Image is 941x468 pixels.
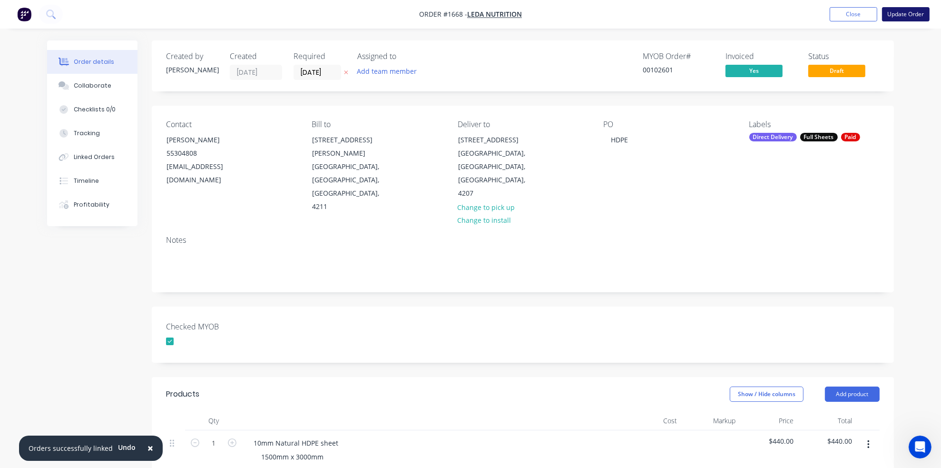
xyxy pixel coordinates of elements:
[47,193,137,217] button: Profitability
[60,275,69,283] span: for
[623,411,681,430] div: Cost
[23,248,49,255] span: support
[450,133,545,200] div: [STREET_ADDRESS][GEOGRAPHIC_DATA], [GEOGRAPHIC_DATA], [GEOGRAPHIC_DATA], 4207
[74,177,99,185] div: Timeline
[41,229,52,236] span: the
[15,229,174,246] span: with
[725,52,797,61] div: Invoiced
[357,52,452,61] div: Assigned to
[27,5,42,20] img: Profile image for Cathy
[739,411,798,430] div: Price
[99,248,113,255] span: who
[166,236,880,245] div: Notes
[681,411,740,430] div: Markup
[458,133,537,147] div: [STREET_ADDRESS]
[47,145,137,169] button: Linked Orders
[89,238,97,246] span: I'll
[166,321,285,332] label: Checked MYOB
[882,7,930,21] button: Update Order
[467,10,522,19] a: Leda Nutrition
[8,214,183,215] div: New messages divider
[32,266,54,274] span: They'll
[167,147,245,160] div: 55304808
[81,266,112,274] span: expertise
[74,81,111,90] div: Collaborate
[825,387,880,402] button: Add product
[304,133,399,214] div: [STREET_ADDRESS][PERSON_NAME][GEOGRAPHIC_DATA], [GEOGRAPHIC_DATA], [GEOGRAPHIC_DATA], 4211
[47,74,137,98] button: Collaborate
[40,5,56,20] img: Profile image for Maricar
[841,133,860,141] div: Paid
[166,52,218,61] div: Created by
[15,229,17,236] span: I
[71,229,86,236] span: sync
[96,238,123,246] span: connect
[99,257,115,264] span: error
[74,257,99,264] span: specific
[119,266,144,274] span: resolve
[125,248,162,255] span: investigate
[115,257,145,264] span: message
[8,97,156,206] div: Good morning! Thanks for reaching out about this issue. I understand your frustration with the pu...
[749,120,880,129] div: Labels
[15,102,148,139] div: Good morning! Thanks for reaching out about this issue. I understand your frustration with the pu...
[67,12,123,21] p: Under 20 minutes
[74,129,100,138] div: Tracking
[74,200,109,209] div: Profitability
[254,450,331,464] div: 1500mm x 3000mm
[47,169,137,193] button: Timeline
[74,58,114,66] div: Order details
[230,52,282,61] div: Created
[113,440,141,455] button: Undo
[419,10,467,19] span: Order #1668 -
[149,238,160,246] span: our
[294,52,346,61] div: Required
[798,411,856,430] div: Total
[22,238,33,246] span: the
[167,160,245,187] div: [EMAIL_ADDRESS][DOMAIN_NAME]
[830,7,877,21] button: Close
[452,214,516,227] button: Change to install
[312,120,442,129] div: Bill to
[725,65,783,77] span: Yes
[158,133,254,187] div: [PERSON_NAME]55304808[EMAIL_ADDRESS][DOMAIN_NAME]
[33,275,61,283] span: problem
[86,229,102,236] span: error
[749,133,797,141] div: Direct Delivery
[82,248,99,255] span: away
[29,443,113,453] div: Orders successfully linked
[909,436,931,458] iframe: Intercom live chat
[808,52,880,61] div: Status
[15,144,148,200] div: I'll connect you with our human support team right away who can look into PO 20 and the error mes...
[138,437,163,460] button: Close
[743,436,794,446] span: $440.00
[70,266,81,274] span: the
[352,65,422,78] button: Add team member
[17,7,31,21] img: Factory
[312,133,391,160] div: [STREET_ADDRESS][PERSON_NAME]
[52,229,71,236] span: MYOB
[603,120,734,129] div: PO
[47,98,137,121] button: Checklists 0/0
[167,4,184,21] div: Close
[47,121,137,145] button: Tracking
[70,275,84,283] span: you.
[67,248,82,255] span: right
[145,257,167,264] span: you've
[33,238,59,246] span: product
[50,257,62,264] span: and
[15,257,24,264] span: PO
[163,308,178,323] button: Send a message…
[112,266,119,274] span: to
[74,153,115,161] div: Linked Orders
[808,65,865,77] span: Draft
[643,52,714,61] div: MYOB Order #
[458,147,537,200] div: [GEOGRAPHIC_DATA], [GEOGRAPHIC_DATA], [GEOGRAPHIC_DATA], 4207
[113,248,125,255] span: can
[30,312,38,319] button: Emoji picker
[123,229,167,236] span: experiencing
[246,436,346,450] div: 10mm Natural HDPE sheet
[15,312,22,319] button: Upload attachment
[8,292,182,308] textarea: Message…
[166,65,218,75] div: [PERSON_NAME]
